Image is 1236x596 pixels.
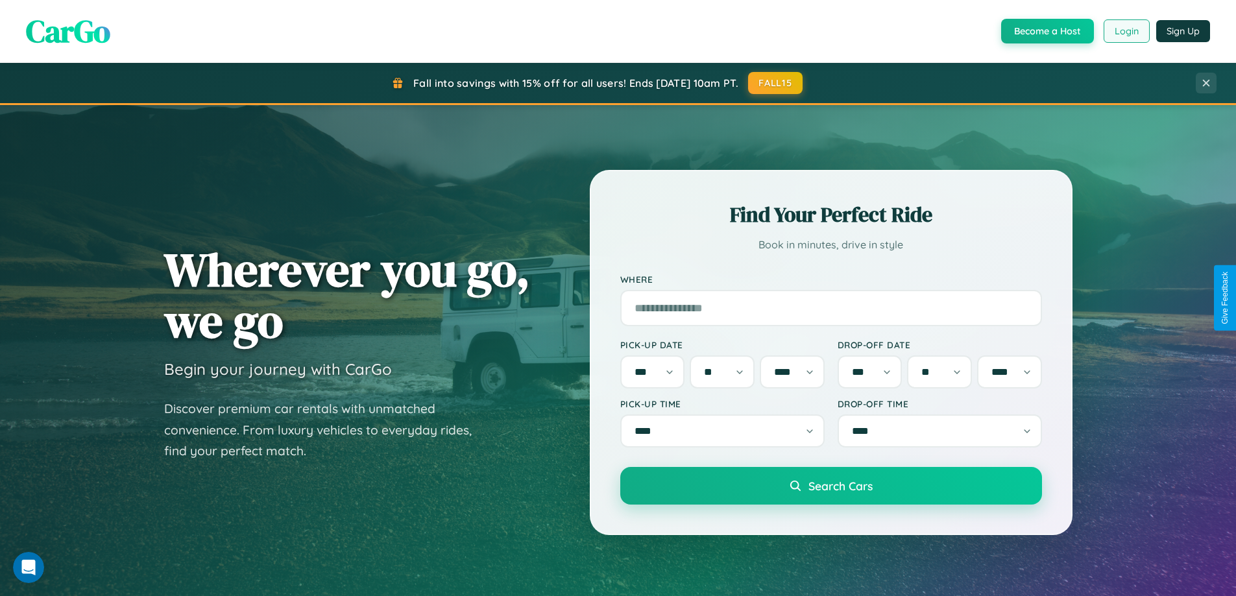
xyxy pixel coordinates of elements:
span: Fall into savings with 15% off for all users! Ends [DATE] 10am PT. [413,77,738,89]
button: Login [1104,19,1150,43]
button: Sign Up [1156,20,1210,42]
p: Book in minutes, drive in style [620,235,1042,254]
label: Drop-off Time [838,398,1042,409]
button: FALL15 [748,72,803,94]
label: Drop-off Date [838,339,1042,350]
button: Become a Host [1001,19,1094,43]
h1: Wherever you go, we go [164,244,530,346]
iframe: Intercom live chat [13,552,44,583]
p: Discover premium car rentals with unmatched convenience. From luxury vehicles to everyday rides, ... [164,398,489,462]
label: Pick-up Time [620,398,825,409]
div: Give Feedback [1220,272,1230,324]
h3: Begin your journey with CarGo [164,359,392,379]
span: Search Cars [808,479,873,493]
label: Where [620,274,1042,285]
button: Search Cars [620,467,1042,505]
h2: Find Your Perfect Ride [620,200,1042,229]
label: Pick-up Date [620,339,825,350]
span: CarGo [26,10,110,53]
